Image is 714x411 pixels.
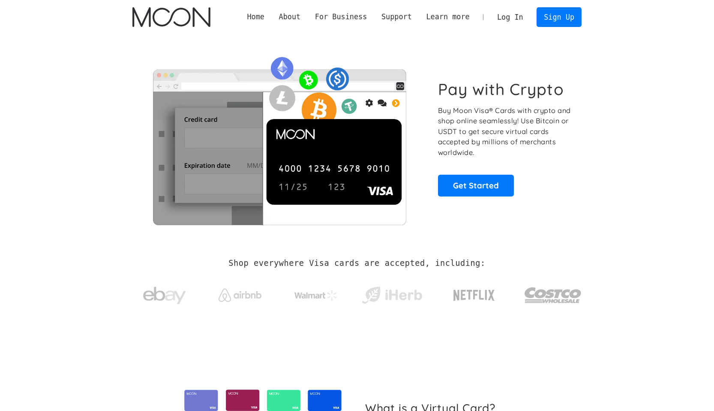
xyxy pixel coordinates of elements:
a: ebay [132,274,196,313]
img: Walmart [294,290,337,301]
div: For Business [315,12,367,22]
h1: Pay with Crypto [438,80,564,99]
div: About [279,12,301,22]
div: Learn more [426,12,469,22]
a: Log In [490,8,530,27]
a: iHerb [360,276,424,311]
p: Buy Moon Visa® Cards with crypto and shop online seamlessly! Use Bitcoin or USDT to get secure vi... [438,105,572,158]
img: Netflix [453,285,495,306]
img: Airbnb [219,289,261,302]
a: Walmart [284,282,348,305]
div: For Business [308,12,374,22]
div: Support [381,12,412,22]
div: Support [374,12,419,22]
img: Moon Cards let you spend your crypto anywhere Visa is accepted. [132,51,426,225]
div: Learn more [419,12,477,22]
a: home [132,7,210,27]
img: iHerb [360,284,424,307]
a: Airbnb [208,280,272,306]
a: Sign Up [537,7,581,27]
img: Moon Logo [132,7,210,27]
img: ebay [143,282,186,309]
div: About [272,12,308,22]
a: Home [240,12,272,22]
a: Get Started [438,175,514,196]
h2: Shop everywhere Visa cards are accepted, including: [228,259,485,268]
a: Netflix [436,276,513,310]
a: Costco [524,271,582,316]
img: Costco [524,279,582,311]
